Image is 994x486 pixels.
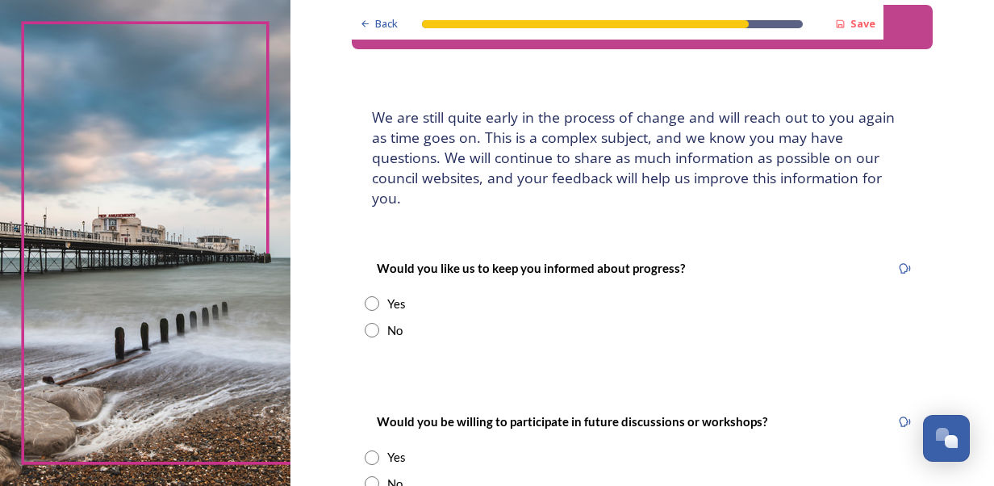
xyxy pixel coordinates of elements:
div: No [387,321,403,340]
div: Yes [387,448,406,467]
span: Back [375,16,398,31]
button: Open Chat [923,415,970,462]
h4: We are still quite early in the process of change and will reach out to you again as time goes on... [372,107,913,208]
strong: Would you like us to keep you informed about progress? [377,261,685,275]
strong: Save [850,16,875,31]
strong: Would you be willing to participate in future discussions or workshops? [377,414,767,429]
div: Yes [387,295,406,313]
